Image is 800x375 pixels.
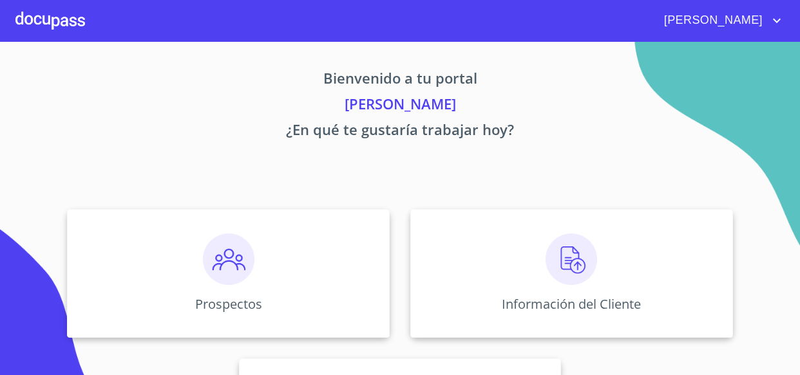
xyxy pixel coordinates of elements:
button: account of current user [654,10,785,31]
img: carga.png [546,233,597,285]
span: [PERSON_NAME] [654,10,769,31]
img: prospectos.png [203,233,254,285]
p: ¿En qué te gustaría trabajar hoy? [15,119,785,145]
p: [PERSON_NAME] [15,93,785,119]
p: Información del Cliente [502,295,641,313]
p: Bienvenido a tu portal [15,68,785,93]
p: Prospectos [195,295,262,313]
